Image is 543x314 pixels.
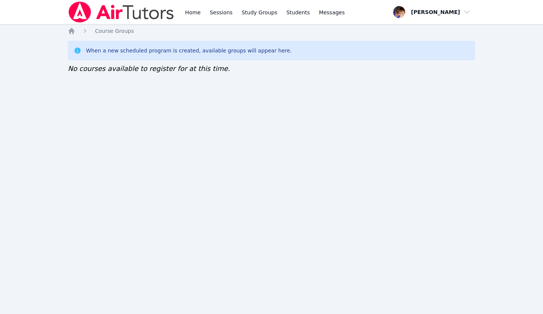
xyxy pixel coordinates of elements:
span: No courses available to register for at this time. [68,65,230,72]
span: Course Groups [95,28,134,34]
span: Messages [319,9,345,16]
img: Air Tutors [68,2,174,23]
nav: Breadcrumb [68,27,475,35]
a: Course Groups [95,27,134,35]
div: When a new scheduled program is created, available groups will appear here. [86,47,292,54]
